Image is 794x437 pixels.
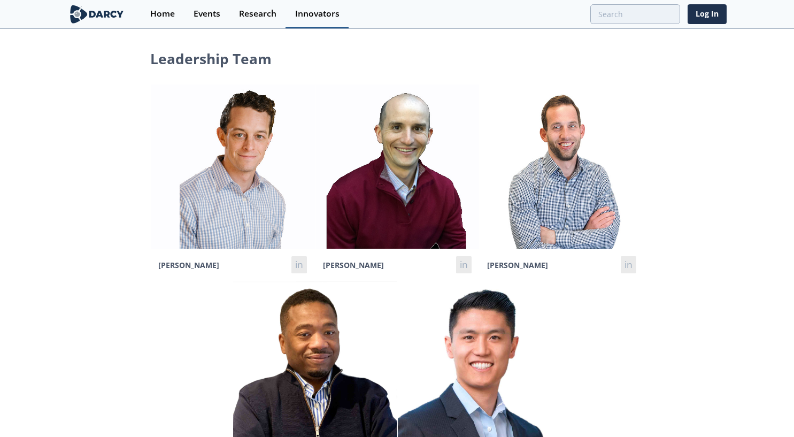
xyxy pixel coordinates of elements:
div: Research [239,10,276,18]
h1: Leadership Team [150,49,644,70]
a: fusion-linkedin [621,256,636,273]
img: Sam Long [151,85,315,249]
a: Log In [688,4,727,24]
input: Advanced Search [590,4,680,24]
a: fusion-linkedin [291,256,307,273]
img: logo-wide.svg [68,5,126,24]
div: Home [150,10,175,18]
div: Innovators [295,10,340,18]
span: [PERSON_NAME] [487,260,548,270]
img: Phil Kantor [315,85,480,249]
span: [PERSON_NAME] [158,260,219,270]
img: Lennart Huijbers [480,85,644,249]
div: Events [194,10,220,18]
a: fusion-linkedin [456,256,472,273]
span: [PERSON_NAME] [323,260,384,270]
